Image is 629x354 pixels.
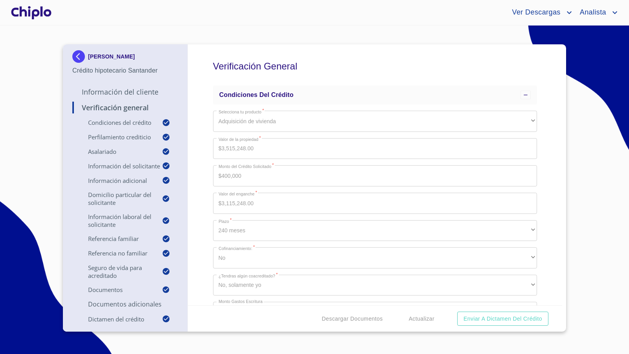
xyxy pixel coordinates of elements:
button: account of current user [574,6,620,19]
button: Descargar Documentos [319,312,386,326]
span: Ver Descargas [506,6,564,19]
p: Información del Cliente [72,87,178,97]
div: Condiciones del Crédito [213,86,537,104]
p: Crédito hipotecario Santander [72,66,178,75]
button: Enviar a Dictamen del Crédito [457,312,548,326]
div: No, solamente yo [213,275,537,296]
p: [PERSON_NAME] [88,53,135,60]
p: Seguro de Vida para Acreditado [72,264,162,279]
p: Información Laboral del Solicitante [72,213,162,228]
p: Verificación General [72,103,178,112]
span: Enviar a Dictamen del Crédito [463,314,542,324]
div: Adquisición de vivienda [213,111,537,132]
p: Domicilio Particular del Solicitante [72,191,162,206]
p: Información del Solicitante [72,162,162,170]
img: Docupass spot blue [72,50,88,63]
p: Perfilamiento crediticio [72,133,162,141]
p: Condiciones del Crédito [72,119,162,126]
p: Información adicional [72,177,162,184]
div: No [213,247,537,268]
p: Asalariado [72,148,162,155]
span: Actualizar [409,314,434,324]
p: Referencia No Familiar [72,249,162,257]
div: 240 meses [213,220,537,241]
p: Documentos adicionales [72,300,178,308]
p: Referencia Familiar [72,235,162,243]
h5: Verificación General [213,50,537,82]
button: account of current user [506,6,574,19]
button: Actualizar [406,312,438,326]
p: Documentos [72,286,162,294]
span: Condiciones del Crédito [219,91,294,98]
span: Descargar Documentos [322,314,383,324]
p: Dictamen del crédito [72,315,162,323]
span: Analista [574,6,610,19]
div: [PERSON_NAME] [72,50,178,66]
